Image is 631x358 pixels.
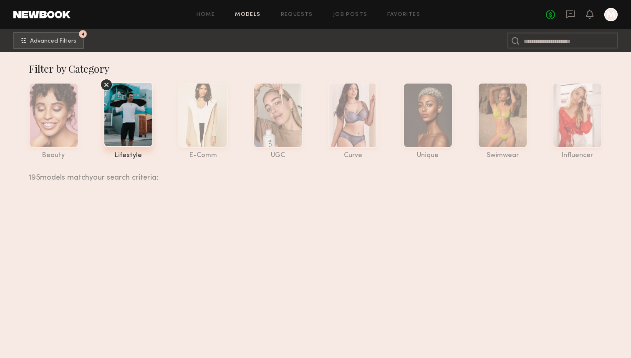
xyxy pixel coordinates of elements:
a: Favorites [387,12,420,18]
a: M [604,8,618,21]
div: influencer [553,152,602,159]
div: swimwear [478,152,528,159]
div: lifestyle [103,152,153,159]
div: UGC [253,152,303,159]
button: 4Advanced Filters [13,32,84,49]
a: Requests [281,12,313,18]
div: unique [403,152,453,159]
a: Models [235,12,260,18]
a: Home [197,12,215,18]
div: beauty [29,152,78,159]
div: 195 models match your search criteria: [29,164,596,182]
a: Job Posts [333,12,368,18]
span: 4 [81,32,85,36]
div: curve [328,152,378,159]
span: Advanced Filters [30,38,76,44]
div: Filter by Category [29,62,603,75]
div: e-comm [178,152,228,159]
